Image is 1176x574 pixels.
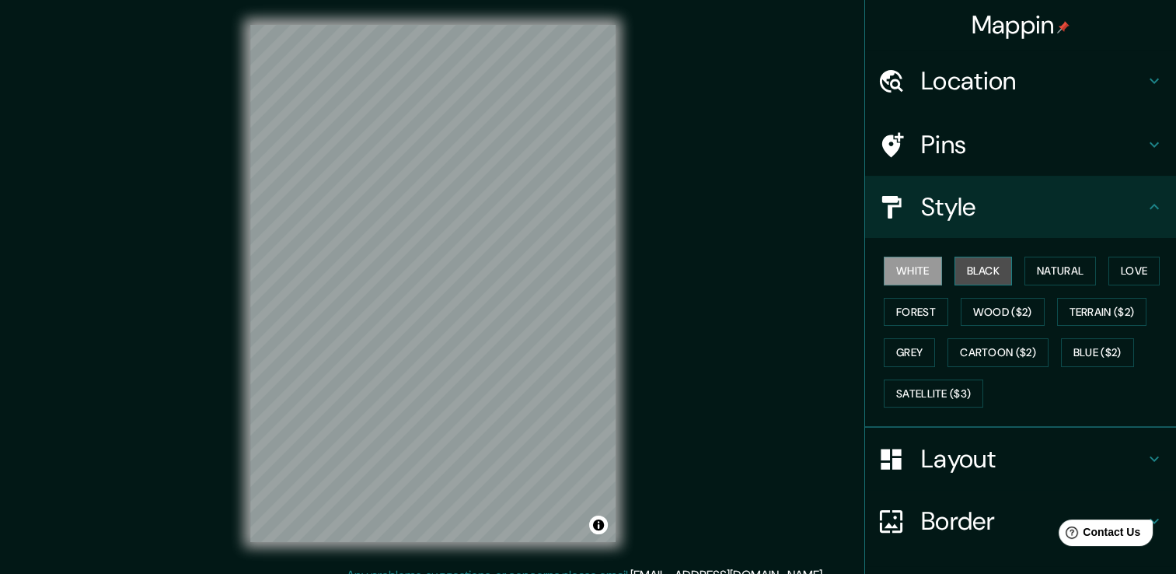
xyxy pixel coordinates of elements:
button: Grey [884,338,935,367]
div: Border [865,490,1176,552]
button: Toggle attribution [589,516,608,534]
h4: Mappin [972,9,1070,40]
h4: Style [921,191,1145,222]
button: Natural [1024,257,1096,285]
h4: Pins [921,129,1145,160]
button: Black [954,257,1013,285]
h4: Border [921,506,1145,537]
button: Blue ($2) [1061,338,1134,367]
img: pin-icon.png [1057,21,1070,33]
button: Cartoon ($2) [947,338,1049,367]
button: Terrain ($2) [1057,298,1147,327]
button: Wood ($2) [961,298,1045,327]
canvas: Map [250,25,616,542]
h4: Location [921,65,1145,96]
h4: Layout [921,443,1145,474]
button: Love [1108,257,1160,285]
div: Location [865,50,1176,112]
button: Forest [884,298,948,327]
button: Satellite ($3) [884,380,983,408]
iframe: Help widget launcher [1038,513,1159,557]
div: Style [865,176,1176,238]
div: Pins [865,114,1176,176]
button: White [884,257,942,285]
div: Layout [865,428,1176,490]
